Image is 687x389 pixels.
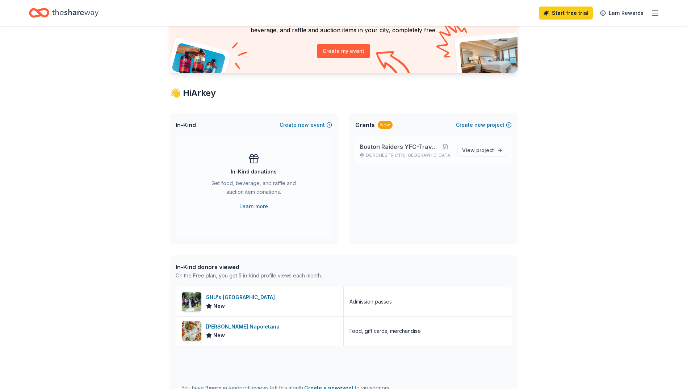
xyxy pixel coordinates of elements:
[360,142,440,151] span: Boston Raiders YFC-Travel Budget
[476,147,494,153] span: project
[170,87,518,99] div: 👋 Hi Arkey
[360,152,452,158] p: DORCHESTR CTR, [GEOGRAPHIC_DATA]
[239,202,268,211] a: Learn more
[231,167,277,176] div: In-Kind donations
[206,322,282,331] div: [PERSON_NAME] Napoletana
[213,302,225,310] span: New
[280,121,332,129] button: Createnewevent
[355,121,375,129] span: Grants
[317,44,370,58] button: Create my event
[176,271,322,280] div: On the Free plan, you get 5 in-kind profile views each month.
[349,297,392,306] div: Admission passes
[456,121,512,129] button: Createnewproject
[182,292,201,311] img: Image for SHU's Discovery Science Center & Planetarium
[596,7,648,20] a: Earn Rewards
[539,7,593,20] a: Start free trial
[182,321,201,341] img: Image for Frank Pepe Pizzeria Napoletana
[176,121,196,129] span: In-Kind
[457,144,507,157] a: View project
[462,146,494,155] span: View
[213,331,225,340] span: New
[298,121,309,129] span: new
[206,293,278,302] div: SHU's [GEOGRAPHIC_DATA]
[378,121,393,129] div: New
[205,179,303,199] div: Get food, beverage, and raffle and auction item donations.
[474,121,485,129] span: new
[176,263,322,271] div: In-Kind donors viewed
[29,4,99,21] a: Home
[376,51,412,78] img: Curvy arrow
[349,327,421,335] div: Food, gift cards, merchandise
